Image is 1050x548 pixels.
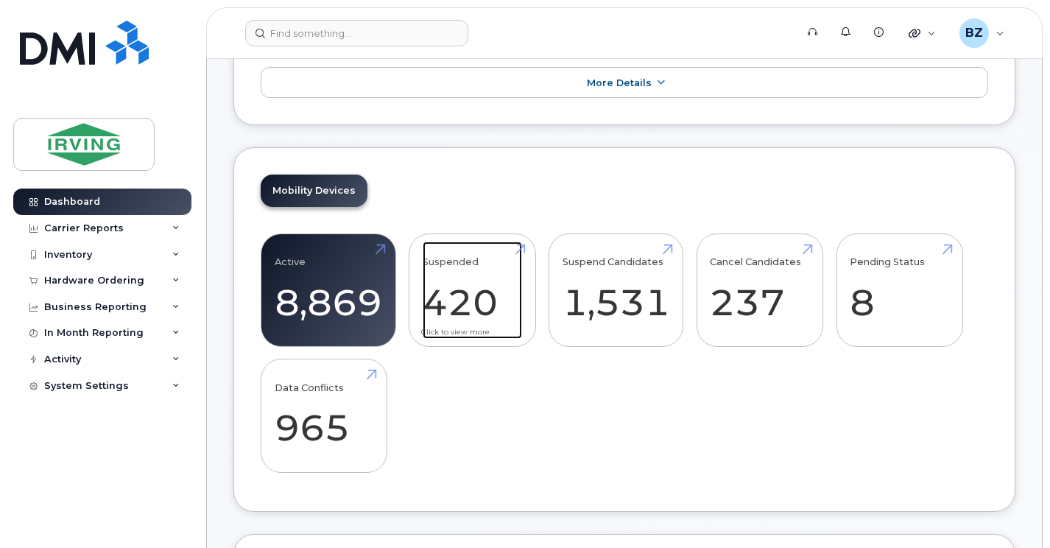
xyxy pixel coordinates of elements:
a: Cancel Candidates 237 [710,242,809,339]
a: Suspended 420 [423,242,522,339]
a: Data Conflicts 965 [275,368,374,465]
span: BZ [965,24,983,42]
a: Pending Status 8 [850,242,949,339]
a: Mobility Devices [261,175,367,207]
span: More Details [587,77,652,88]
a: Active 8,869 [275,242,382,339]
div: Quicklinks [898,18,946,48]
a: Suspend Candidates 1,531 [563,242,670,339]
input: Find something... [245,20,468,46]
div: Brad Zacharias [949,18,1015,48]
